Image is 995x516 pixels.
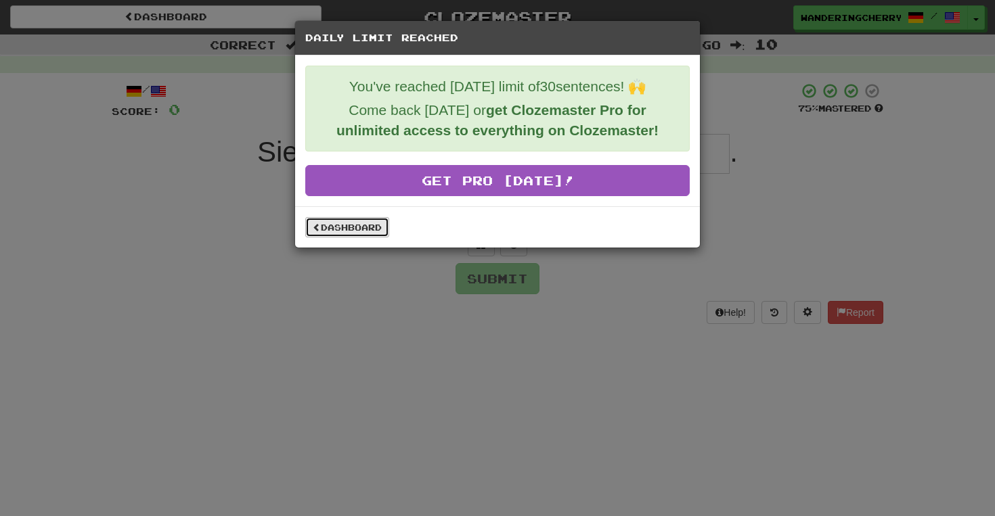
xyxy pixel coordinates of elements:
[316,76,679,97] p: You've reached [DATE] limit of 30 sentences! 🙌
[305,31,690,45] h5: Daily Limit Reached
[336,102,659,138] strong: get Clozemaster Pro for unlimited access to everything on Clozemaster!
[305,217,389,237] a: Dashboard
[305,165,690,196] a: Get Pro [DATE]!
[316,100,679,141] p: Come back [DATE] or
